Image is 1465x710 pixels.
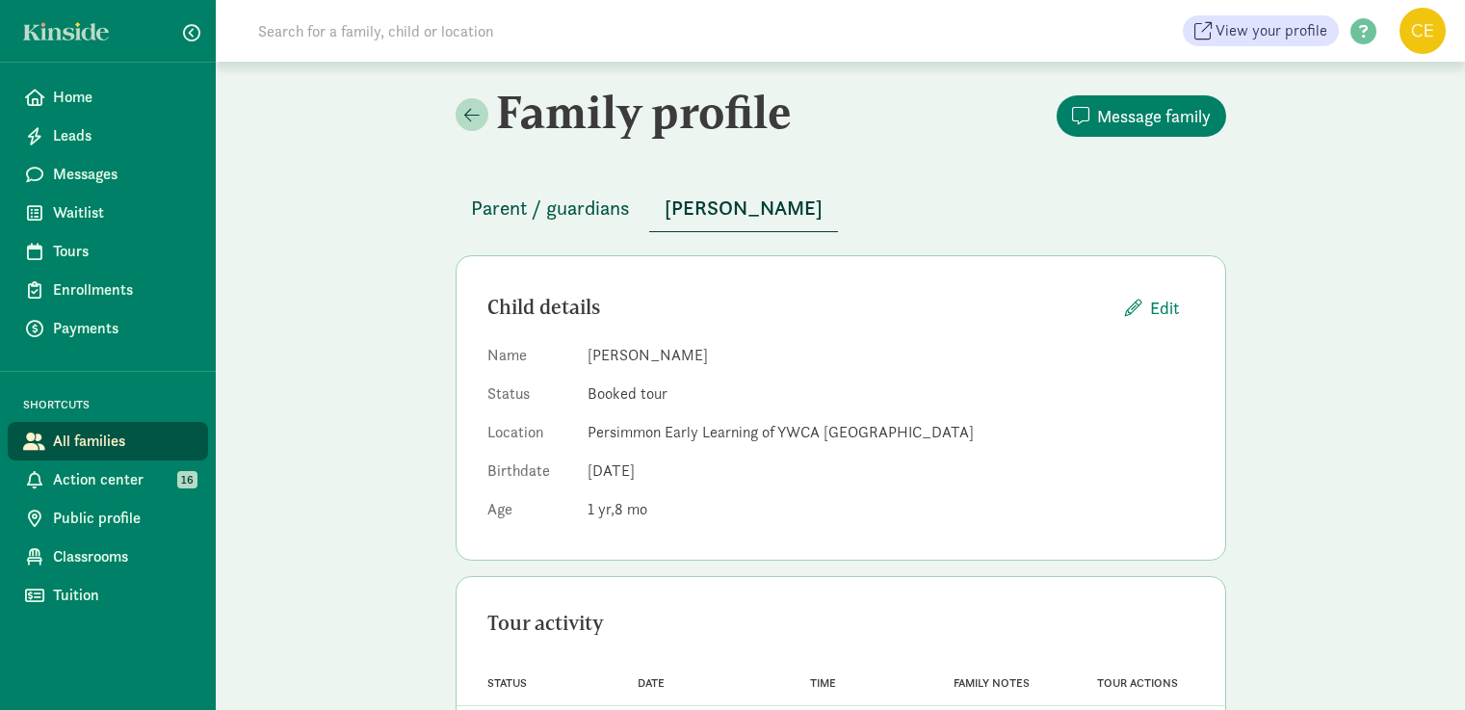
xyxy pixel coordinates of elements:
[177,471,197,488] span: 16
[487,344,572,375] dt: Name
[588,499,615,519] span: 1
[53,468,193,491] span: Action center
[487,292,1110,323] div: Child details
[53,317,193,340] span: Payments
[8,460,208,499] a: Action center 16
[53,430,193,453] span: All families
[810,676,836,690] span: Time
[8,117,208,155] a: Leads
[456,197,645,220] a: Parent / guardians
[456,85,837,139] h2: Family profile
[456,185,645,231] button: Parent / guardians
[588,382,1194,406] dd: Booked tour
[53,240,193,263] span: Tours
[53,278,193,302] span: Enrollments
[8,78,208,117] a: Home
[8,499,208,538] a: Public profile
[588,344,1194,367] dd: [PERSON_NAME]
[1150,295,1179,321] span: Edit
[487,676,527,690] span: Status
[53,86,193,109] span: Home
[8,538,208,576] a: Classrooms
[615,499,647,519] span: 8
[8,422,208,460] a: All families
[1097,676,1178,690] span: Tour actions
[53,545,193,568] span: Classrooms
[8,576,208,615] a: Tuition
[1216,19,1327,42] span: View your profile
[954,676,1030,690] span: Family notes
[8,194,208,232] a: Waitlist
[638,676,665,690] span: Date
[487,498,572,529] dt: Age
[53,163,193,186] span: Messages
[8,155,208,194] a: Messages
[53,507,193,530] span: Public profile
[649,197,838,220] a: [PERSON_NAME]
[1183,15,1339,46] a: View your profile
[487,382,572,413] dt: Status
[8,309,208,348] a: Payments
[53,201,193,224] span: Waitlist
[588,421,1194,444] dd: Persimmon Early Learning of YWCA [GEOGRAPHIC_DATA]
[665,193,823,224] span: [PERSON_NAME]
[1097,103,1211,129] span: Message family
[1057,95,1226,137] button: Message family
[8,232,208,271] a: Tours
[8,271,208,309] a: Enrollments
[487,460,572,490] dt: Birthdate
[1369,618,1465,710] iframe: Chat Widget
[247,12,787,50] input: Search for a family, child or location
[471,193,630,224] span: Parent / guardians
[53,584,193,607] span: Tuition
[588,460,635,481] span: [DATE]
[487,421,572,452] dt: Location
[649,185,838,232] button: [PERSON_NAME]
[53,124,193,147] span: Leads
[1110,287,1194,329] button: Edit
[487,608,1194,639] div: Tour activity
